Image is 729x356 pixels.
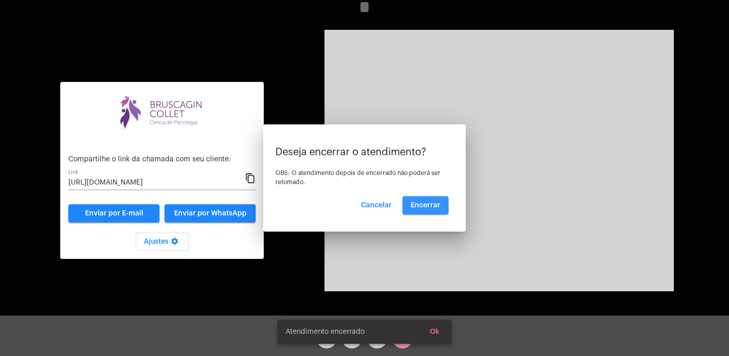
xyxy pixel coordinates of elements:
span: Ajustes [144,238,181,245]
span: OBS: O atendimento depois de encerrado não poderá ser retomado. [275,170,440,185]
p: Deseja encerrar o atendimento? [275,147,454,158]
p: Compartilhe o link da chamada com seu cliente: [68,156,256,163]
span: Ok [430,328,439,335]
mat-icon: content_copy [245,172,256,185]
span: Atendimento encerrado [286,327,364,337]
span: Enviar por E-mail [85,210,143,217]
span: Cancelar [361,202,392,209]
img: bdd31f1e-573f-3f90-f05a-aecdfb595b2a.png [111,90,213,133]
button: Encerrar [402,196,449,214]
span: Encerrar [411,202,440,209]
mat-icon: settings [169,237,181,249]
span: Enviar por WhatsApp [174,210,247,217]
button: Cancelar [353,196,400,214]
